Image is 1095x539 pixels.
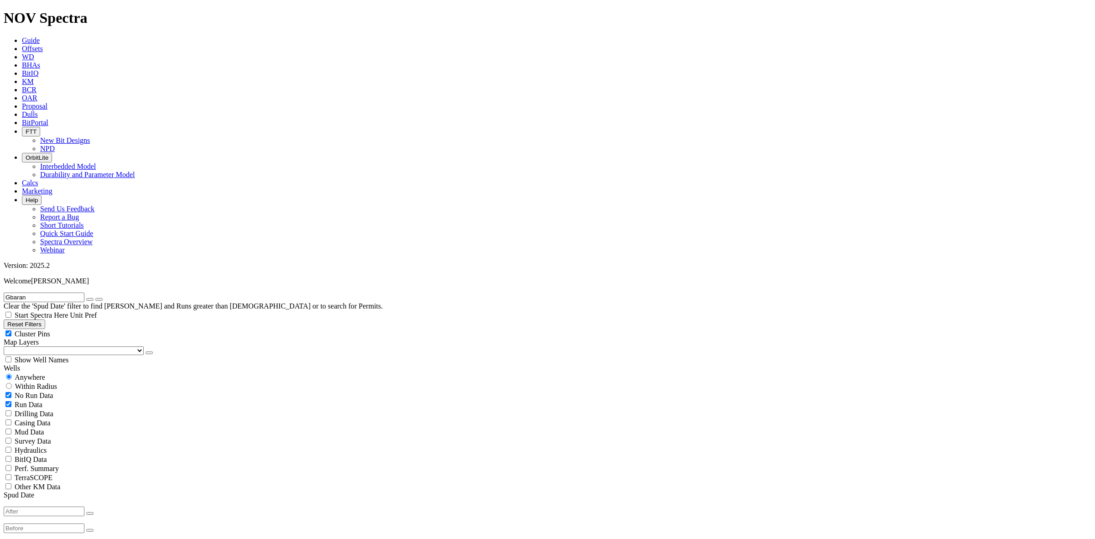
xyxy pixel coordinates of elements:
[4,523,84,533] input: Before
[26,154,48,161] span: OrbitLite
[4,10,1091,26] h1: NOV Spectra
[40,246,65,254] a: Webinar
[15,356,68,364] span: Show Well Names
[15,474,52,481] span: TerraSCOPE
[22,119,48,126] a: BitPortal
[15,401,42,408] span: Run Data
[15,330,50,338] span: Cluster Pins
[15,446,47,454] span: Hydraulics
[4,445,1091,455] filter-controls-checkbox: Hydraulics Analysis
[4,338,39,346] span: Map Layers
[15,311,68,319] span: Start Spectra Here
[4,293,84,302] input: Search
[22,45,43,52] a: Offsets
[4,319,45,329] button: Reset Filters
[22,61,40,69] a: BHAs
[15,455,47,463] span: BitIQ Data
[22,187,52,195] a: Marketing
[4,491,34,499] span: Spud Date
[40,145,55,152] a: NPD
[22,86,36,94] a: BCR
[40,171,135,178] a: Durability and Parameter Model
[22,78,34,85] a: KM
[4,473,1091,482] filter-controls-checkbox: TerraSCOPE Data
[15,465,59,472] span: Perf. Summary
[4,277,1091,285] p: Welcome
[4,464,1091,473] filter-controls-checkbox: Performance Summary
[15,410,53,418] span: Drilling Data
[70,311,97,319] span: Unit Pref
[15,419,51,427] span: Casing Data
[15,437,51,445] span: Survey Data
[22,179,38,187] a: Calcs
[15,428,44,436] span: Mud Data
[26,128,36,135] span: FTT
[40,230,93,237] a: Quick Start Guide
[4,482,1091,491] filter-controls-checkbox: TerraSCOPE Data
[22,127,40,136] button: FTT
[15,483,60,491] span: Other KM Data
[40,162,96,170] a: Interbedded Model
[40,136,90,144] a: New Bit Designs
[22,94,37,102] a: OAR
[15,392,53,399] span: No Run Data
[22,110,38,118] a: Dulls
[40,221,84,229] a: Short Tutorials
[4,507,84,516] input: After
[4,364,1091,372] div: Wells
[40,238,93,246] a: Spectra Overview
[31,277,89,285] span: [PERSON_NAME]
[22,53,34,61] a: WD
[4,262,1091,270] div: Version: 2025.2
[26,197,38,204] span: Help
[5,312,11,318] input: Start Spectra Here
[22,37,40,44] a: Guide
[22,195,42,205] button: Help
[22,153,52,162] button: OrbitLite
[40,213,79,221] a: Report a Bug
[15,382,57,390] span: Within Radius
[15,373,45,381] span: Anywhere
[22,69,38,77] a: BitIQ
[4,302,383,310] span: Clear the 'Spud Date' filter to find [PERSON_NAME] and Runs greater than [DEMOGRAPHIC_DATA] or to...
[40,205,94,213] a: Send Us Feedback
[22,102,47,110] a: Proposal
